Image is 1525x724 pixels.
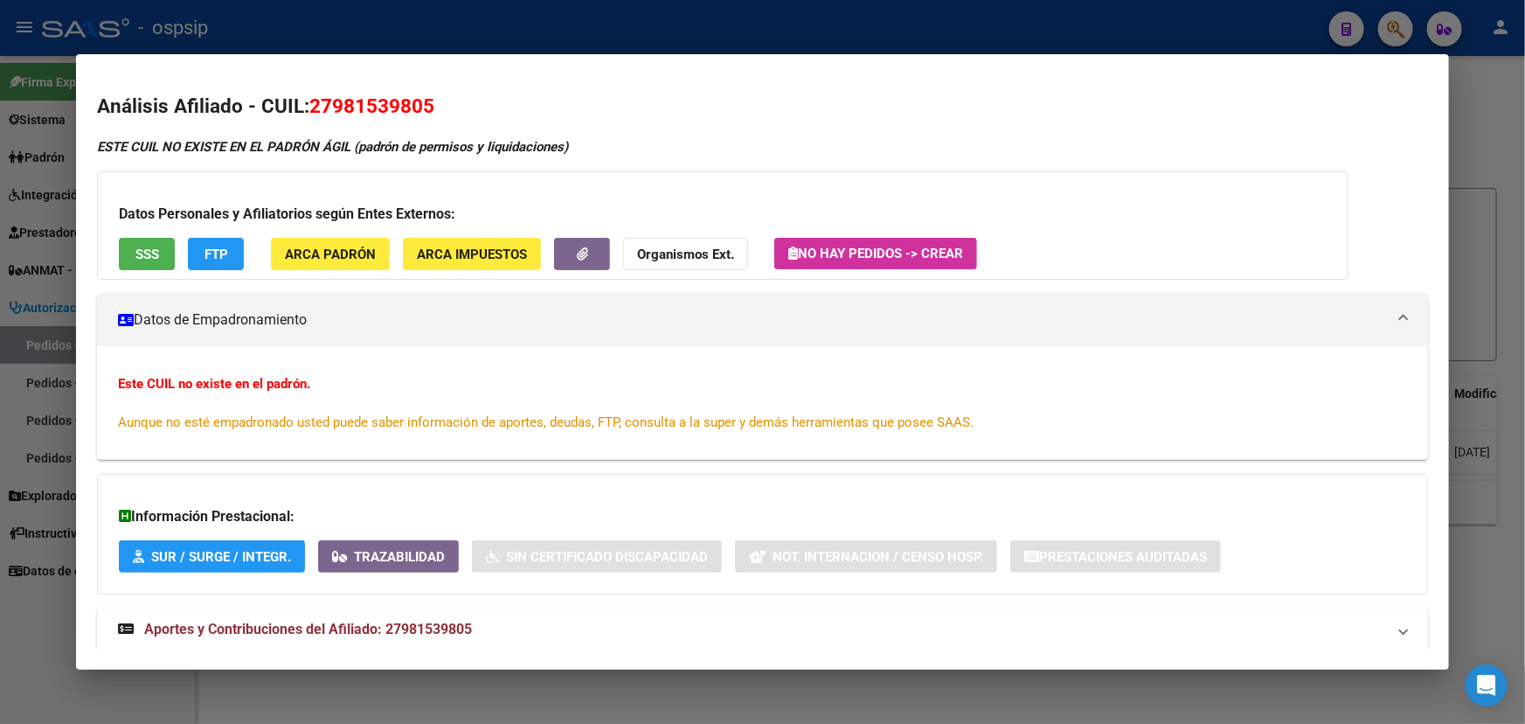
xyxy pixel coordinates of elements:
[309,94,434,117] span: 27981539805
[285,247,376,262] span: ARCA Padrón
[97,294,1428,346] mat-expansion-panel-header: Datos de Empadronamiento
[118,310,1386,331] mat-panel-title: Datos de Empadronamiento
[119,506,1406,527] h3: Información Prestacional:
[271,238,390,270] button: ARCA Padrón
[188,238,244,270] button: FTP
[144,621,472,637] span: Aportes y Contribuciones del Afiliado: 27981539805
[118,414,974,430] span: Aunque no esté empadronado usted puede saber información de aportes, deudas, FTP, consulta a la s...
[119,238,175,270] button: SSS
[417,247,527,262] span: ARCA Impuestos
[773,549,983,565] span: Not. Internacion / Censo Hosp.
[97,92,1428,122] h2: Análisis Afiliado - CUIL:
[788,246,963,261] span: No hay Pedidos -> Crear
[403,238,541,270] button: ARCA Impuestos
[119,204,1327,225] h3: Datos Personales y Afiliatorios según Entes Externos:
[354,549,445,565] span: Trazabilidad
[623,238,748,270] button: Organismos Ext.
[1010,540,1221,573] button: Prestaciones Auditadas
[1039,549,1207,565] span: Prestaciones Auditadas
[774,238,977,269] button: No hay Pedidos -> Crear
[735,540,997,573] button: Not. Internacion / Censo Hosp.
[1466,665,1508,707] div: Open Intercom Messenger
[151,549,291,565] span: SUR / SURGE / INTEGR.
[318,540,459,573] button: Trazabilidad
[472,540,722,573] button: Sin Certificado Discapacidad
[119,540,305,573] button: SUR / SURGE / INTEGR.
[118,376,310,392] strong: Este CUIL no existe en el padrón.
[97,346,1428,460] div: Datos de Empadronamiento
[506,549,708,565] span: Sin Certificado Discapacidad
[97,139,568,155] strong: ESTE CUIL NO EXISTE EN EL PADRÓN ÁGIL (padrón de permisos y liquidaciones)
[204,247,228,262] span: FTP
[637,247,734,262] strong: Organismos Ext.
[97,609,1428,651] mat-expansion-panel-header: Aportes y Contribuciones del Afiliado: 27981539805
[135,247,159,262] span: SSS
